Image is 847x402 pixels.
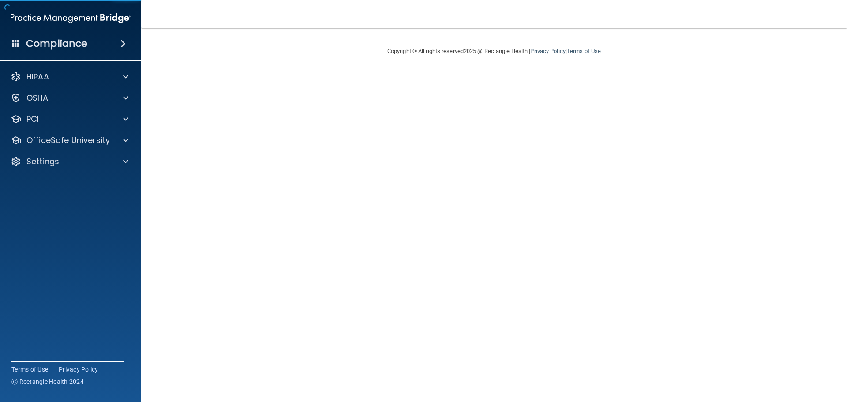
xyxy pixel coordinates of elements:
[11,135,128,146] a: OfficeSafe University
[26,156,59,167] p: Settings
[11,365,48,374] a: Terms of Use
[11,71,128,82] a: HIPAA
[26,71,49,82] p: HIPAA
[11,377,84,386] span: Ⓒ Rectangle Health 2024
[26,38,87,50] h4: Compliance
[11,156,128,167] a: Settings
[11,9,131,27] img: PMB logo
[333,37,655,65] div: Copyright © All rights reserved 2025 @ Rectangle Health | |
[567,48,601,54] a: Terms of Use
[11,114,128,124] a: PCI
[26,135,110,146] p: OfficeSafe University
[11,93,128,103] a: OSHA
[26,114,39,124] p: PCI
[530,48,565,54] a: Privacy Policy
[26,93,49,103] p: OSHA
[59,365,98,374] a: Privacy Policy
